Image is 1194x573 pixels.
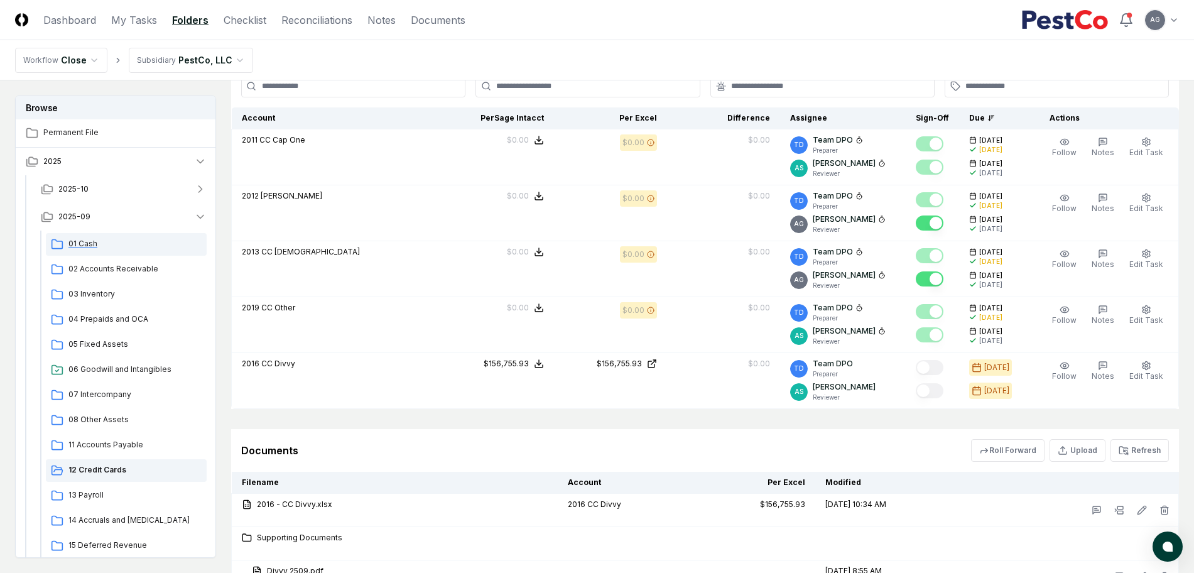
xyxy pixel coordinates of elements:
th: Modified [815,472,975,494]
p: Reviewer [813,337,886,346]
td: [DATE] 10:34 AM [815,494,975,527]
div: [DATE] [979,168,1002,178]
button: Roll Forward [971,439,1045,462]
th: Account [558,472,703,494]
span: [DATE] [979,215,1002,224]
span: 08 Other Assets [68,414,202,425]
div: [DATE] [979,201,1002,210]
p: [PERSON_NAME] [813,270,876,281]
button: Follow [1050,134,1079,161]
span: AS [795,163,803,173]
span: TD [794,140,804,150]
span: [DATE] [979,159,1002,168]
span: 01 Cash [68,238,202,249]
button: Mark complete [916,383,943,398]
div: [DATE] [979,313,1002,322]
span: [DATE] [979,327,1002,336]
button: $0.00 [507,302,544,314]
img: PestCo logo [1021,10,1109,30]
div: $0.00 [748,246,770,258]
span: Notes [1092,148,1114,157]
span: 06 Goodwill and Intangibles [68,364,202,375]
a: 08 Other Assets [46,409,207,432]
span: TD [794,252,804,261]
span: 15 Deferred Revenue [68,540,202,551]
span: 2011 [242,135,258,145]
a: 02 Accounts Receivable [46,258,207,281]
span: TD [794,364,804,373]
span: Notes [1092,371,1114,381]
span: 2025-09 [58,211,90,222]
button: atlas-launcher [1153,532,1183,562]
div: [DATE] [984,385,1009,396]
span: [DATE] [979,303,1002,313]
th: Difference [667,107,780,129]
div: $0.00 [622,305,644,316]
button: Follow [1050,358,1079,385]
p: Team DPO [813,134,853,146]
div: $156,755.93 [484,358,529,369]
span: CC [DEMOGRAPHIC_DATA] [261,247,360,256]
p: [PERSON_NAME] [813,325,876,337]
p: Preparer [813,258,863,267]
span: 13 Payroll [68,489,202,501]
div: Due [969,112,1019,124]
span: Notes [1092,259,1114,269]
div: $0.00 [507,134,529,146]
span: Edit Task [1129,371,1163,381]
button: Refresh [1110,439,1169,462]
p: Preparer [813,146,863,155]
a: Dashboard [43,13,96,28]
span: Permanent File [43,127,207,138]
span: [DATE] [979,192,1002,201]
button: 2025 [16,148,217,175]
button: Mark complete [916,304,943,319]
th: Assignee [780,107,906,129]
button: Mark complete [916,248,943,263]
span: 2016 [242,359,259,368]
span: 12 Credit Cards [68,464,202,476]
button: Notes [1089,190,1117,217]
a: Documents [411,13,465,28]
span: TD [794,308,804,317]
th: Per Sage Intacct [441,107,554,129]
a: Notes [367,13,396,28]
div: [DATE] [979,280,1002,290]
span: 2013 [242,247,259,256]
button: Follow [1050,302,1079,329]
a: Permanent File [16,119,217,147]
button: $0.00 [507,134,544,146]
a: Supporting Documents [242,532,548,543]
nav: breadcrumb [15,48,253,73]
div: $0.00 [748,302,770,314]
span: [DATE] [979,248,1002,257]
th: Sign-Off [906,107,959,129]
div: $156,755.93 [760,499,805,510]
div: [DATE] [979,336,1002,346]
p: Preparer [813,369,853,379]
button: Mark complete [916,360,943,375]
p: Reviewer [813,393,876,402]
button: Edit Task [1127,190,1166,217]
div: $0.00 [622,249,644,260]
a: Folders [172,13,209,28]
span: Notes [1092,204,1114,213]
button: AG [1144,9,1166,31]
p: [PERSON_NAME] [813,381,876,393]
span: 2025-10 [58,183,89,195]
div: $0.00 [748,190,770,202]
span: Follow [1052,371,1077,381]
span: Edit Task [1129,259,1163,269]
p: Reviewer [813,169,886,178]
span: Follow [1052,204,1077,213]
span: Follow [1052,259,1077,269]
span: Follow [1052,148,1077,157]
a: 06 Goodwill and Intangibles [46,359,207,381]
button: Upload [1050,439,1105,462]
button: Notes [1089,134,1117,161]
button: Edit Task [1127,358,1166,385]
div: Documents [241,443,298,458]
button: Notes [1089,302,1117,329]
span: 02 Accounts Receivable [68,263,202,275]
span: 2025 [43,156,62,167]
